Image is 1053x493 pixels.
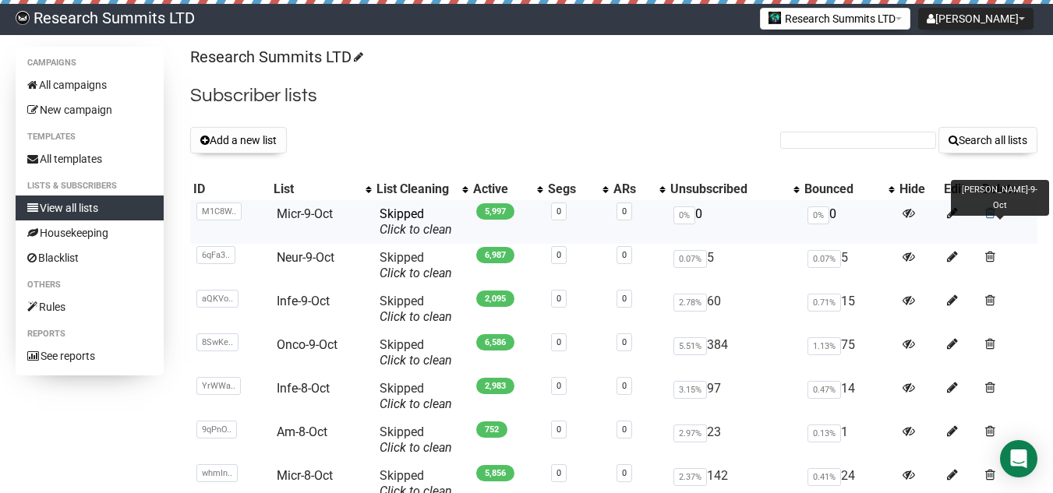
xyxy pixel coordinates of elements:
a: 0 [557,294,561,304]
td: 0 [801,200,896,244]
span: 6qFa3.. [196,246,235,264]
a: 0 [557,468,561,478]
a: Click to clean [380,266,452,280]
span: Skipped [380,337,452,368]
a: Micr-9-Oct [277,206,333,221]
th: ARs: No sort applied, activate to apply an ascending sort [610,178,668,200]
a: All campaigns [16,72,164,97]
span: 0% [807,206,829,224]
span: 8SwKe.. [196,333,239,351]
div: Edit [944,181,976,197]
a: All templates [16,146,164,171]
a: New campaign [16,97,164,122]
span: aQKVo.. [196,290,239,308]
a: View all lists [16,195,164,220]
div: [PERSON_NAME]-9-Oct [951,180,1049,216]
a: 0 [622,337,627,347]
a: Blacklist [16,245,164,270]
span: 0.47% [807,381,841,399]
a: 0 [557,424,561,435]
td: 5 [801,244,896,287]
a: 0 [622,468,627,478]
td: 60 [667,287,801,331]
span: 6,586 [476,334,514,350]
a: 0 [557,381,561,391]
span: 0.71% [807,294,841,312]
div: ARs [613,181,652,197]
div: Active [473,181,529,197]
li: Others [16,276,164,294]
th: List: No sort applied, activate to apply an ascending sort [270,178,373,200]
a: Neur-9-Oct [277,250,334,265]
span: 9qPnO.. [196,421,237,438]
button: [PERSON_NAME] [918,8,1034,30]
li: Lists & subscribers [16,177,164,195]
span: Skipped [380,294,452,324]
li: Templates [16,128,164,146]
button: Search all lists [938,127,1037,153]
a: Micr-8-Oct [277,468,333,483]
span: YrWWa.. [196,377,241,395]
span: 2.97% [673,424,707,442]
a: 0 [622,250,627,260]
div: ID [193,181,267,197]
div: Bounced [804,181,880,197]
img: 2.jpg [769,12,781,24]
button: Add a new list [190,127,287,153]
span: Skipped [380,424,452,455]
a: Click to clean [380,396,452,411]
span: 2,095 [476,291,514,307]
td: 384 [667,331,801,375]
a: 0 [622,424,627,435]
a: Rules [16,294,164,319]
span: 0.07% [673,250,707,268]
td: 23 [667,418,801,462]
td: 97 [667,375,801,418]
span: 5,997 [476,203,514,220]
a: Infe-9-Oct [277,294,330,308]
li: Campaigns [16,54,164,72]
th: Edit: No sort applied, sorting is disabled [941,178,979,200]
a: See reports [16,343,164,368]
span: 6,987 [476,247,514,263]
div: Segs [548,181,595,197]
span: 5,856 [476,465,514,481]
a: 0 [557,250,561,260]
span: 3.15% [673,381,707,399]
td: 75 [801,331,896,375]
a: Click to clean [380,222,452,237]
span: 752 [476,421,507,438]
th: ID: No sort applied, sorting is disabled [190,178,270,200]
a: Housekeeping [16,220,164,245]
div: Open Intercom Messenger [1000,440,1037,477]
a: 0 [557,337,561,347]
td: 14 [801,375,896,418]
div: List [274,181,357,197]
div: Unsubscribed [670,181,786,197]
a: Click to clean [380,440,452,455]
li: Reports [16,325,164,343]
a: 0 [622,294,627,304]
span: 0.41% [807,468,841,486]
a: Research Summits LTD [190,48,361,66]
th: Hide: No sort applied, sorting is disabled [896,178,941,200]
th: Segs: No sort applied, activate to apply an ascending sort [545,178,610,200]
a: 0 [622,206,627,217]
th: List Cleaning: No sort applied, activate to apply an ascending sort [373,178,470,200]
span: 5.51% [673,337,707,355]
span: 2,983 [476,378,514,394]
span: M1C8W.. [196,202,242,220]
span: 0.07% [807,250,841,268]
td: 15 [801,287,896,331]
th: Active: No sort applied, activate to apply an ascending sort [470,178,545,200]
div: Hide [899,181,938,197]
h2: Subscriber lists [190,82,1037,110]
span: whmIn.. [196,464,238,482]
a: Click to clean [380,309,452,324]
span: 0% [673,206,695,224]
button: Research Summits LTD [760,8,910,30]
td: 1 [801,418,896,462]
td: 5 [667,244,801,287]
span: 0.13% [807,424,841,442]
span: Skipped [380,381,452,411]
